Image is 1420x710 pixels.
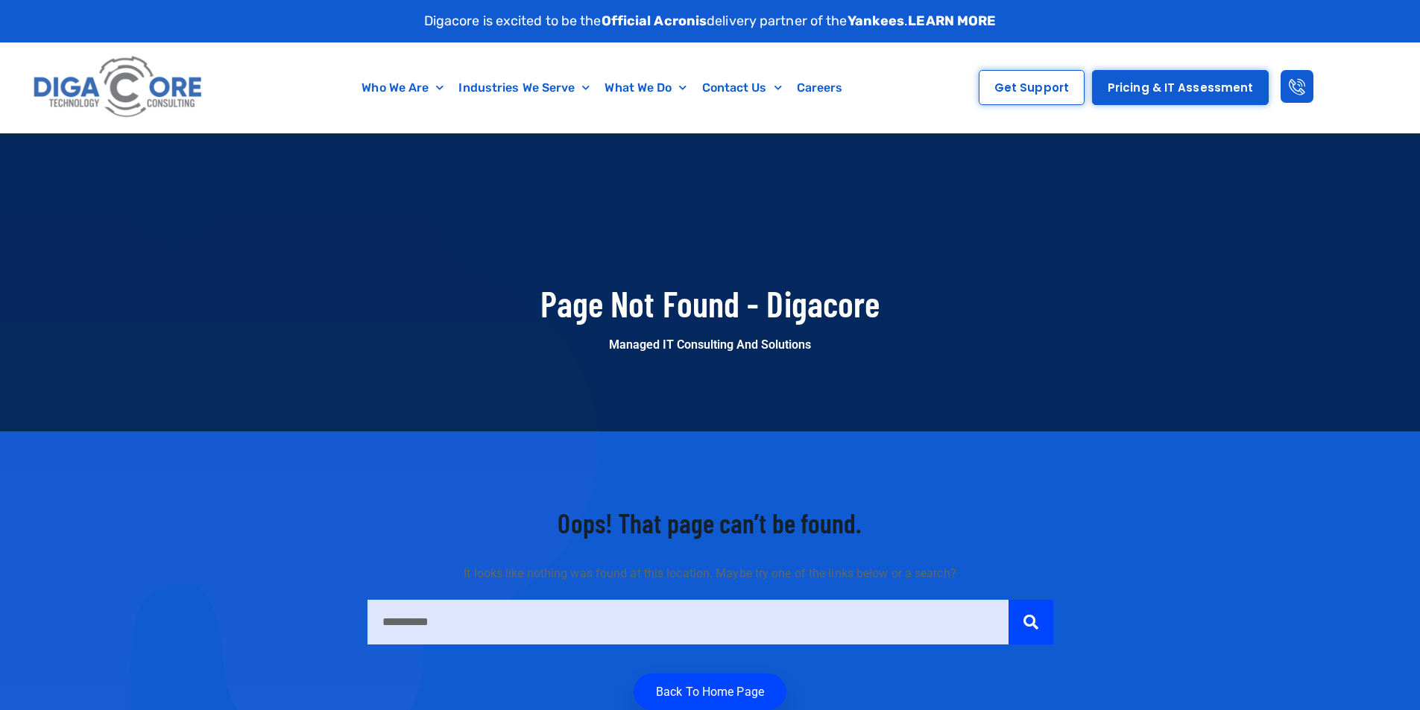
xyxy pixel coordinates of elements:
p: It looks like nothing was found at this location. Maybe try one of the links below or a search? [367,563,1053,585]
span: Get Support [994,82,1069,93]
a: Industries We Serve [451,71,597,105]
a: Back to home Page [634,673,786,710]
h1: Page Not Found - Digacore [297,284,1124,323]
strong: Official Acronis [602,13,707,29]
a: Pricing & IT Assessment [1092,70,1269,105]
a: Careers [789,71,851,105]
a: Get Support [979,70,1085,105]
a: Contact Us [695,71,789,105]
img: Digacore logo 1 [29,50,208,125]
strong: Yankees [848,13,905,29]
p: Digacore is excited to be the delivery partner of the . [424,11,997,31]
a: LEARN MORE [908,13,996,29]
h3: Oops! That page can’t be found. [367,506,1053,541]
a: Who We Are [354,71,451,105]
nav: Menu [280,71,926,105]
span: Pricing & IT Assessment [1108,82,1253,93]
p: Managed IT Consulting and Solutions [297,335,1124,356]
a: What We Do [597,71,694,105]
